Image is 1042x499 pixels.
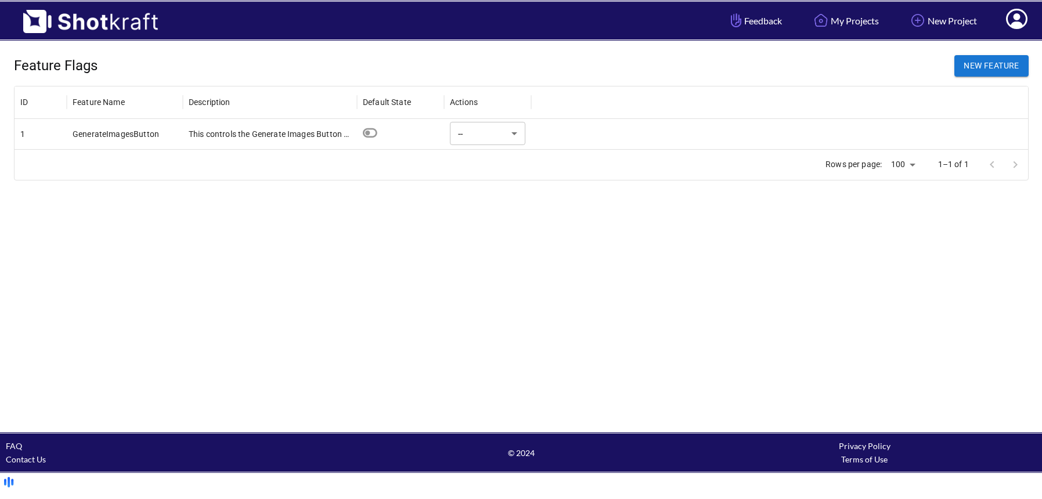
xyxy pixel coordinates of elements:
span: © 2024 [349,446,693,460]
a: My Projects [802,5,888,36]
div: Privacy Policy [693,439,1036,453]
div: ID [20,97,28,107]
div: Default State [363,97,411,107]
span: Feedback [728,14,782,27]
div: GenerateImagesButton [67,119,183,149]
a: Contact Us [6,454,46,464]
div: -- [450,122,525,145]
div: 1 [15,119,67,149]
img: Add Icon [908,10,928,30]
div: This controls the Generate Images Button showing up on the Manage Project page. If this is disabl... [183,119,357,149]
div: Terms of Use [693,453,1036,466]
button: New Feature [954,55,1028,77]
div: 100 [886,156,919,173]
div: Actions [450,97,478,107]
div: Description [189,97,230,107]
img: Home Icon [811,10,831,30]
h5: Feature Flags [14,56,98,75]
div: Feature Name [73,97,125,107]
p: Rows per page: [825,158,882,170]
a: New Project [899,5,986,36]
a: FAQ [6,441,22,451]
p: 1–1 of 1 [938,158,969,170]
img: Hand Icon [728,10,744,30]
